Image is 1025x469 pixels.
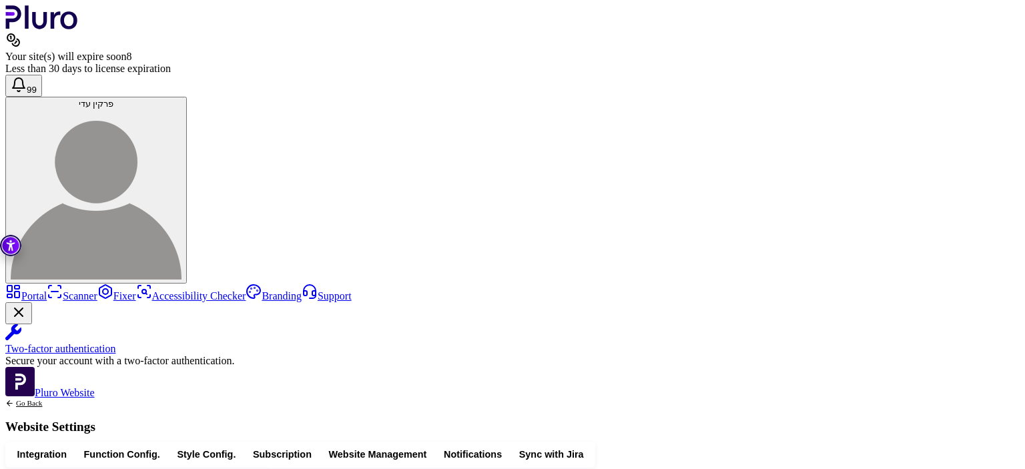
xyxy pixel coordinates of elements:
div: Less than 30 days to license expiration [5,63,1020,75]
span: 8 [126,51,131,62]
button: Close Two-factor authentication notification [5,302,32,324]
button: Sync with Jira [510,445,592,464]
div: Two-factor authentication [5,343,1020,355]
a: Support [302,290,352,302]
button: Function Config. [75,445,169,464]
button: פרקין עדיפרקין עדי [5,97,187,284]
span: Function Config. [84,448,160,461]
a: Fixer [97,290,136,302]
button: Style Config. [169,445,245,464]
div: Secure your account with a two-factor authentication. [5,355,1020,367]
button: Subscription [244,445,320,464]
a: Accessibility Checker [136,290,246,302]
span: Notifications [444,448,502,461]
a: Logo [5,20,78,31]
button: Notifications [435,445,510,464]
span: Style Config. [177,448,236,461]
button: Website Management [320,445,435,464]
span: פרקין עדי [79,99,114,109]
h1: Website Settings [5,420,95,433]
a: Two-factor authentication [5,324,1020,355]
a: Back to previous screen [5,399,95,408]
div: Your site(s) will expire soon [5,51,1020,63]
span: 99 [27,85,37,95]
a: Portal [5,290,47,302]
span: Integration [17,448,67,461]
a: Branding [246,290,302,302]
span: Website Management [329,448,427,461]
span: Sync with Jira [519,448,584,461]
span: Subscription [253,448,312,461]
img: פרקין עדי [11,109,182,280]
aside: Sidebar menu [5,284,1020,399]
a: Open Pluro Website [5,387,95,398]
button: Open notifications, you have 382 new notifications [5,75,42,97]
button: Integration [9,445,75,464]
a: Scanner [47,290,97,302]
